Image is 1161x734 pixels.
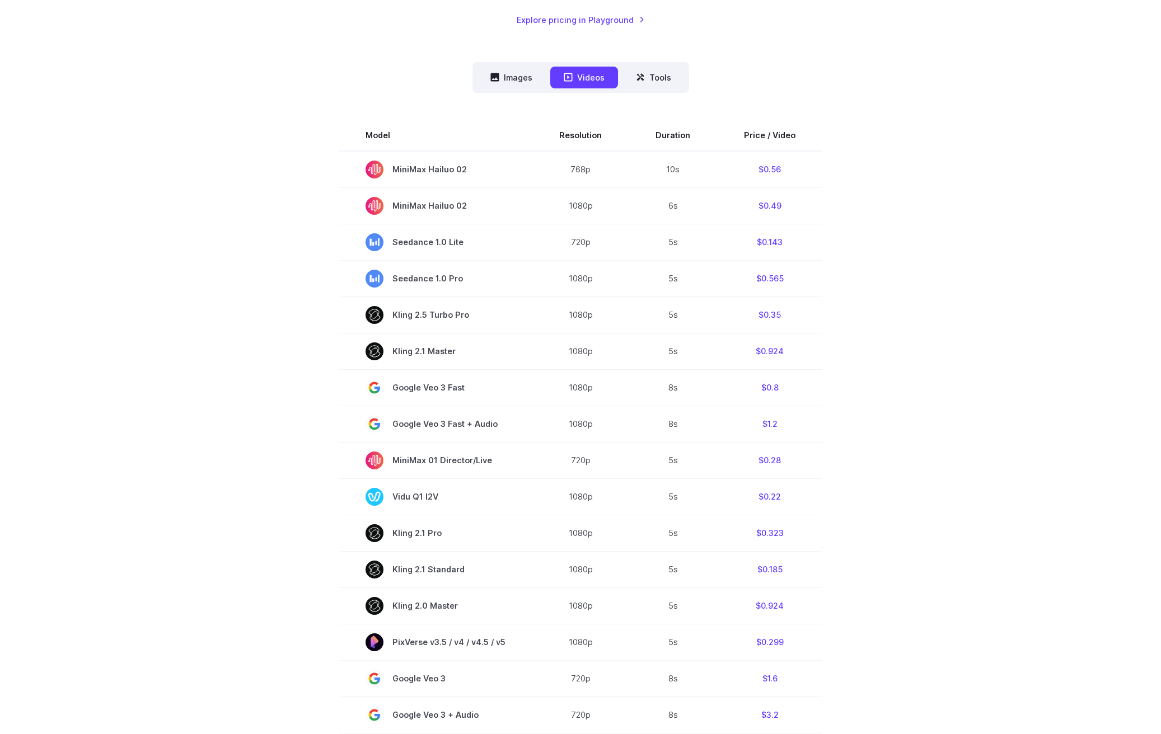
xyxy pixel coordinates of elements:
span: Vidu Q1 I2V [366,488,505,506]
td: $0.565 [717,260,822,297]
td: 10s [629,151,717,188]
th: Resolution [532,120,629,151]
span: MiniMax Hailuo 02 [366,197,505,215]
td: 1080p [532,478,629,515]
button: Images [477,67,546,88]
td: $1.6 [717,660,822,697]
td: $0.28 [717,442,822,478]
button: Tools [622,67,685,88]
td: 8s [629,660,717,697]
button: Videos [550,67,618,88]
span: PixVerse v3.5 / v4 / v4.5 / v5 [366,633,505,651]
td: 1080p [532,369,629,406]
span: Kling 2.5 Turbo Pro [366,306,505,324]
span: Kling 2.0 Master [366,597,505,615]
td: 5s [629,224,717,260]
td: $0.35 [717,297,822,333]
td: 1080p [532,297,629,333]
td: 5s [629,260,717,297]
th: Model [339,120,532,151]
td: 6s [629,187,717,224]
td: $0.323 [717,515,822,551]
span: Google Veo 3 Fast + Audio [366,415,505,433]
span: MiniMax 01 Director/Live [366,451,505,469]
td: 1080p [532,587,629,624]
td: 720p [532,697,629,733]
span: Google Veo 3 [366,670,505,688]
td: 1080p [532,406,629,442]
td: 720p [532,224,629,260]
span: Kling 2.1 Master [366,342,505,360]
td: $0.143 [717,224,822,260]
td: $0.924 [717,333,822,369]
td: $3.2 [717,697,822,733]
td: 1080p [532,515,629,551]
td: 5s [629,551,717,587]
td: $0.924 [717,587,822,624]
td: 5s [629,515,717,551]
td: 1080p [532,187,629,224]
td: 720p [532,442,629,478]
td: $0.8 [717,369,822,406]
td: 5s [629,442,717,478]
td: 5s [629,587,717,624]
td: $0.22 [717,478,822,515]
span: Seedance 1.0 Lite [366,233,505,251]
span: Seedance 1.0 Pro [366,270,505,288]
td: $0.185 [717,551,822,587]
td: 5s [629,478,717,515]
a: Explore pricing in Playground [517,13,645,26]
td: 1080p [532,260,629,297]
td: $0.56 [717,151,822,188]
td: 8s [629,406,717,442]
span: Google Veo 3 Fast [366,379,505,397]
td: 768p [532,151,629,188]
td: 1080p [532,551,629,587]
td: 720p [532,660,629,697]
span: Kling 2.1 Standard [366,561,505,578]
td: 1080p [532,333,629,369]
td: $1.2 [717,406,822,442]
td: 1080p [532,624,629,660]
th: Price / Video [717,120,822,151]
td: 5s [629,624,717,660]
span: Kling 2.1 Pro [366,524,505,542]
td: 5s [629,297,717,333]
td: $0.299 [717,624,822,660]
td: 8s [629,369,717,406]
td: $0.49 [717,187,822,224]
span: Google Veo 3 + Audio [366,706,505,724]
span: MiniMax Hailuo 02 [366,161,505,178]
td: 5s [629,333,717,369]
td: 8s [629,697,717,733]
th: Duration [629,120,717,151]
